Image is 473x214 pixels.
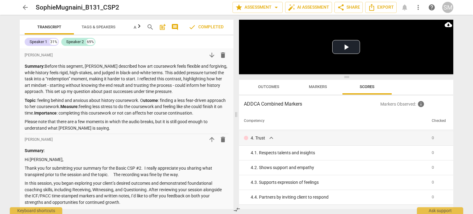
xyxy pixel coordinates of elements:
p: In this session, you began exploring your client’s desired outcomes and demonstrated foundational... [25,180,228,205]
th: Checked [429,113,448,130]
p: Before this segment, [PERSON_NAME] described how art coursework feels flexible and forgiving, whi... [25,63,228,95]
span: 0 [432,150,434,155]
span: arrow_drop_down [273,4,280,11]
p: 4. Trust [251,135,265,141]
span: Share [337,4,360,11]
button: AI Assessment [285,2,332,13]
button: Assessment [232,2,283,13]
span: Export [368,4,394,11]
p: Hi [PERSON_NAME], [25,156,228,163]
span: [PERSON_NAME] [25,137,53,142]
strong: Importance [34,111,57,115]
span: check [188,23,196,31]
button: Move up [206,134,217,145]
button: SM [442,2,453,13]
span: arrow_downward [208,51,216,59]
p: Markers Observed : [380,100,448,108]
span: Outcomes [258,84,279,89]
span: 0 [432,180,434,184]
span: delete [219,51,227,59]
button: Review is completed [184,21,228,33]
div: 4. 1. Respects talents and insights [251,150,427,156]
a: Help [426,2,437,13]
span: Transcript [37,25,61,29]
span: Scores [360,84,374,89]
div: Keyboard shortcuts [10,207,62,214]
h3: ADDCA Combined Markers [244,100,380,108]
strong: Measure: [60,104,79,109]
button: Search [145,22,155,32]
span: comment [171,23,179,31]
div: 31% [50,39,58,45]
div: Ask support [417,207,463,214]
div: 69% [86,39,95,45]
span: Analytics [134,25,162,30]
span: arrow_upward [208,136,216,143]
div: Speaker 1 [30,39,47,45]
span: 0 [432,195,434,199]
span: Completed [188,23,224,31]
button: Move down [206,50,217,61]
span: help [428,4,435,11]
th: Competency [239,113,429,130]
span: auto_fix_high [288,4,295,11]
strong: utcome [143,98,158,103]
p: Thank you for submitting your summary for the Basic CSP #2. I really appreciate you sharing what ... [25,165,228,178]
span: 0 [432,165,434,170]
button: Show/Hide comments [170,22,180,32]
span: star [235,4,243,11]
div: 4. 3. Supports expression of feelings [251,179,427,186]
button: Share [334,2,363,13]
h2: SophieMugnaini_B131_CSP2 [36,4,119,11]
button: Add summary [158,22,168,32]
span: search [147,23,154,31]
span: [PERSON_NAME] [25,53,53,58]
button: Export [365,2,397,13]
span: AI Assessment [288,4,329,11]
span: cloud_download [445,21,452,28]
span: compare_arrows [233,206,241,213]
span: delete [219,136,227,143]
div: 4. 2. Shows support and empathy [251,164,427,171]
strong: Topic [25,98,35,103]
div: Speaker 2 [66,39,84,45]
span: post_add [159,23,166,31]
span: expand_more [268,134,275,142]
span: Inquire the support about custom evaluation criteria [417,100,425,108]
span: Tags & Speakers [82,25,115,29]
strong: Summary: [25,64,45,69]
strong: Summary: [25,148,45,153]
span: Markers [309,84,327,89]
p: : feeling behind and anxious about history coursework. O : finding a less fear-driven approach to... [25,97,228,116]
span: 0 [432,135,434,140]
div: 4. 4. Partners by inviting client to respond [251,194,427,200]
span: Assessment [235,4,280,11]
span: more_vert [414,4,422,11]
span: share [337,4,345,11]
span: arrow_back [22,4,29,11]
p: Please note that there are a few moments in which the audio breaks, but it is still good enough t... [25,119,228,131]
